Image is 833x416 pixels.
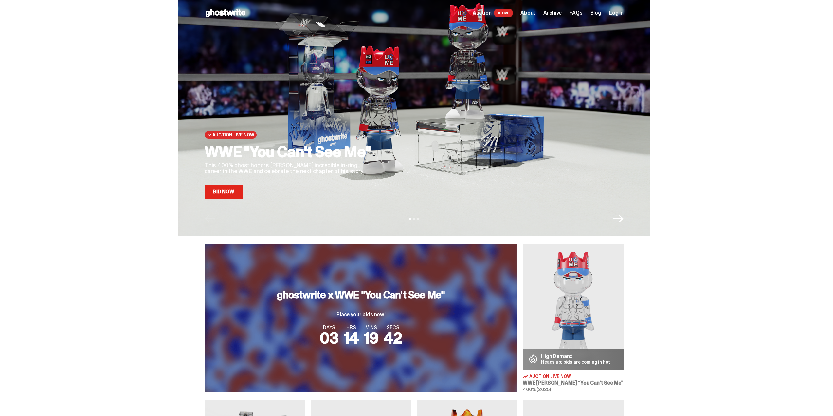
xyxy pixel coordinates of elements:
span: Auction Live Now [529,374,571,379]
h2: WWE "You Can't See Me" [205,144,375,160]
a: Archive [543,10,562,16]
span: MINS [364,325,379,330]
h3: ghostwrite x WWE "You Can't See Me" [277,290,445,300]
a: FAQs [570,10,582,16]
p: High Demand [541,354,610,359]
button: View slide 3 [417,218,419,220]
span: DAYS [320,325,338,330]
span: Auction Live Now [212,132,254,137]
span: LIVE [494,9,513,17]
span: 42 [384,328,402,348]
a: Log in [609,10,624,16]
button: View slide 1 [409,218,411,220]
span: Auction [473,10,492,16]
p: This 400% ghost honors [PERSON_NAME] incredible in-ring career in the WWE and celebrate the next ... [205,162,375,174]
p: Place your bids now! [277,312,445,317]
a: Blog [590,10,601,16]
a: Auction LIVE [473,9,513,17]
p: Heads up: bids are coming in hot [541,360,610,364]
a: You Can't See Me High Demand Heads up: bids are coming in hot Auction Live Now [523,244,624,392]
img: You Can't See Me [523,244,624,370]
button: View slide 2 [413,218,415,220]
span: 19 [364,328,379,348]
span: HRS [344,325,359,330]
span: SECS [384,325,402,330]
a: Bid Now [205,185,243,199]
span: 14 [344,328,359,348]
span: 400% (2025) [523,387,551,392]
a: About [520,10,535,16]
button: Next [613,213,624,224]
span: 03 [320,328,338,348]
h3: WWE [PERSON_NAME] “You Can't See Me” [523,380,624,386]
